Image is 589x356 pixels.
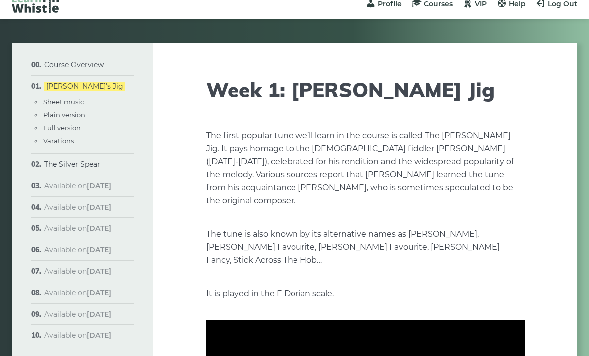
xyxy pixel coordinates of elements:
span: Available on [44,203,111,212]
a: Plain version [43,111,85,119]
a: The Silver Spear [44,160,100,169]
a: Sheet music [43,98,84,106]
p: The tune is also known by its alternative names as [PERSON_NAME], [PERSON_NAME] Favourite, [PERSO... [206,228,525,267]
a: Full version [43,124,81,132]
span: Available on [44,267,111,276]
h1: Week 1: [PERSON_NAME] Jig [206,78,525,102]
span: Available on [44,331,111,340]
strong: [DATE] [87,267,111,276]
p: It is played in the E Dorian scale. [206,288,525,301]
a: Varations [43,137,74,145]
span: Available on [44,224,111,233]
a: [PERSON_NAME]’s Jig [44,82,125,91]
strong: [DATE] [87,203,111,212]
span: Available on [44,310,111,319]
strong: [DATE] [87,224,111,233]
strong: [DATE] [87,182,111,191]
strong: [DATE] [87,246,111,255]
strong: [DATE] [87,310,111,319]
span: Available on [44,246,111,255]
strong: [DATE] [87,289,111,298]
span: Available on [44,289,111,298]
span: Available on [44,182,111,191]
p: The first popular tune we’ll learn in the course is called The [PERSON_NAME] Jig. It pays homage ... [206,130,525,208]
strong: [DATE] [87,331,111,340]
a: Course Overview [44,61,104,70]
